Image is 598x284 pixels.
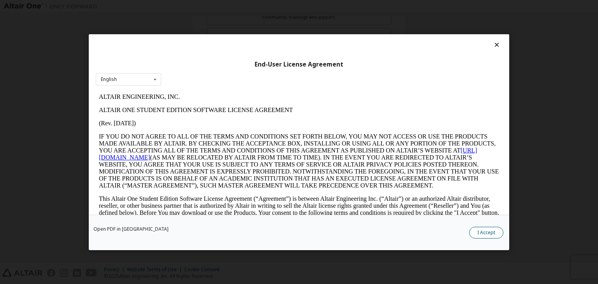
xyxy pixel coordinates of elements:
a: [URL][DOMAIN_NAME] [3,57,382,70]
button: I Accept [469,227,503,238]
a: Open PDF in [GEOGRAPHIC_DATA] [93,227,169,231]
div: End-User License Agreement [96,60,502,68]
p: IF YOU DO NOT AGREE TO ALL OF THE TERMS AND CONDITIONS SET FORTH BELOW, YOU MAY NOT ACCESS OR USE... [3,43,403,99]
div: English [101,77,117,82]
p: ALTAIR ENGINEERING, INC. [3,3,403,10]
p: ALTAIR ONE STUDENT EDITION SOFTWARE LICENSE AGREEMENT [3,16,403,23]
p: This Altair One Student Edition Software License Agreement (“Agreement”) is between Altair Engine... [3,105,403,133]
p: (Rev. [DATE]) [3,30,403,37]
